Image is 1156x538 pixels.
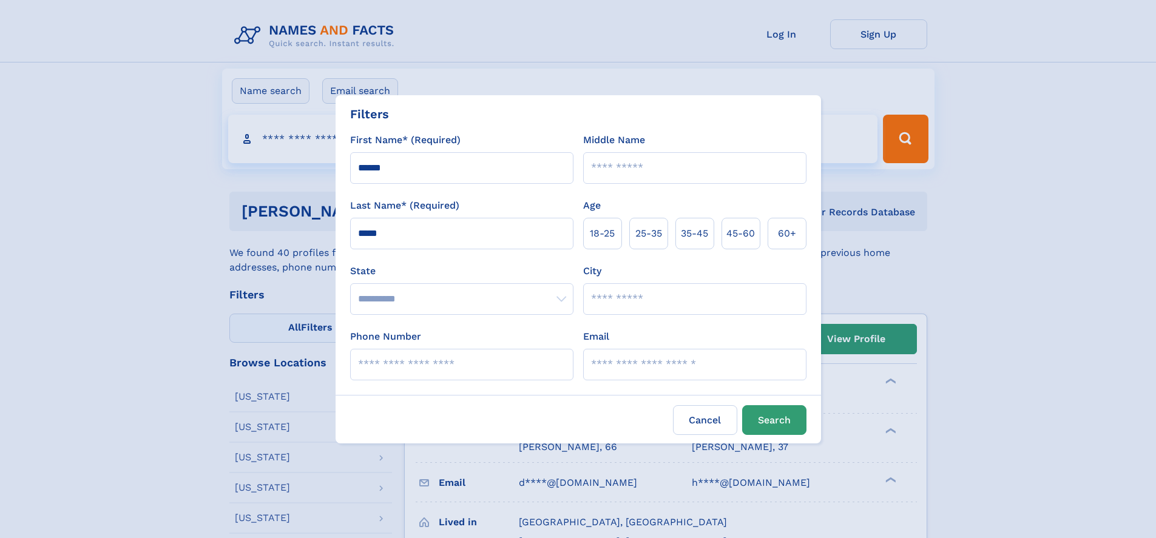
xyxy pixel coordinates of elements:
label: State [350,264,573,278]
label: City [583,264,601,278]
span: 18‑25 [590,226,615,241]
span: 45‑60 [726,226,755,241]
div: Filters [350,105,389,123]
label: Phone Number [350,329,421,344]
span: 35‑45 [681,226,708,241]
label: Cancel [673,405,737,435]
label: Age [583,198,601,213]
label: Middle Name [583,133,645,147]
label: Email [583,329,609,344]
button: Search [742,405,806,435]
span: 60+ [778,226,796,241]
label: First Name* (Required) [350,133,461,147]
label: Last Name* (Required) [350,198,459,213]
span: 25‑35 [635,226,662,241]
